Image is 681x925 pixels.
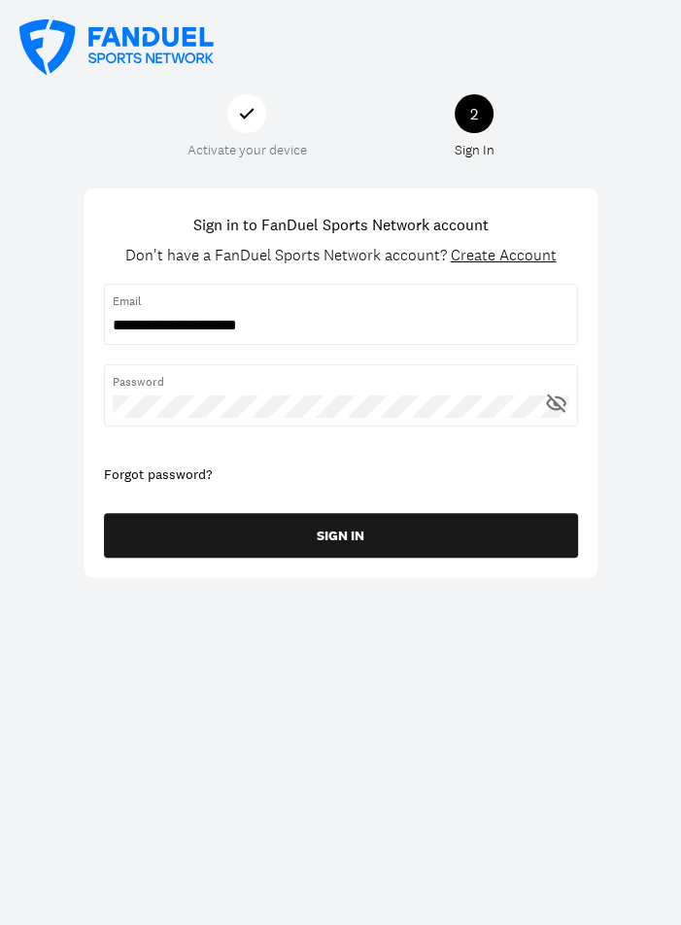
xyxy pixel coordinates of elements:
[455,143,494,159] div: Sign In
[104,465,578,485] div: Forgot password?
[125,246,557,264] div: Don't have a FanDuel Sports Network account?
[455,94,494,133] div: 2
[104,513,578,558] button: SIGN IN
[451,245,557,265] span: Create Account
[187,143,307,159] div: Activate your device
[113,373,569,391] span: Password
[193,213,489,236] h1: Sign in to FanDuel Sports Network account
[113,292,569,310] span: Email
